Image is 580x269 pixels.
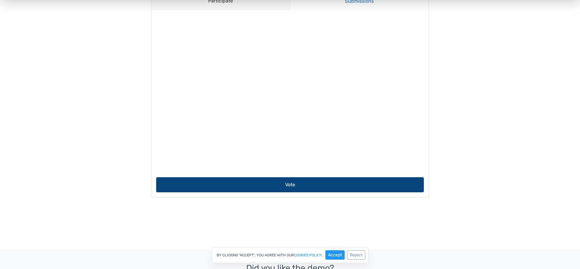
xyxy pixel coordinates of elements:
[294,253,322,257] a: cookies policy
[156,197,424,212] button: Vote
[325,250,345,260] button: Accept
[151,12,290,30] a: Participate
[347,250,365,260] button: Reject
[156,35,424,185] iframe: 8 Hours Relaxing Nature Sounds Forest River-Sleep Relaxation-Birdsong-Sound of Water-Johnnie Lawson
[290,12,429,30] a: Submissions
[212,247,369,263] div: By clicking "Accept", you agree with our .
